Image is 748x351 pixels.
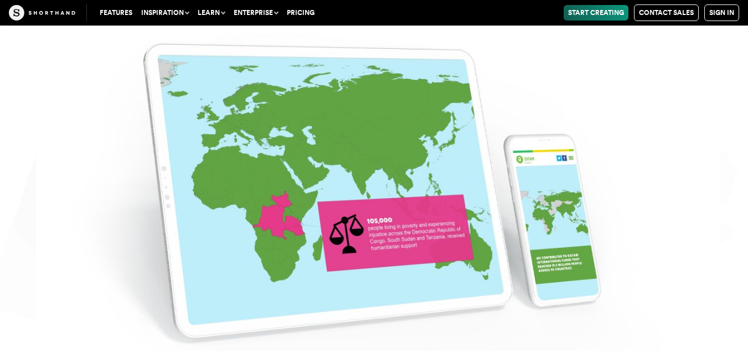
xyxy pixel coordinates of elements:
[193,5,229,21] button: Learn
[564,5,628,21] a: Start Creating
[282,5,319,21] a: Pricing
[9,5,75,21] img: The Craft
[137,5,193,21] button: Inspiration
[634,4,699,21] a: Contact Sales
[704,4,739,21] a: Sign in
[229,5,282,21] button: Enterprise
[95,5,137,21] a: Features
